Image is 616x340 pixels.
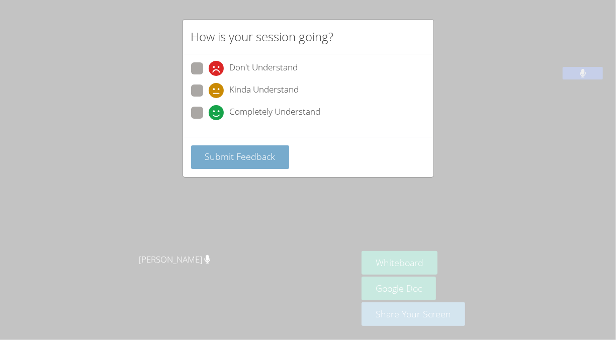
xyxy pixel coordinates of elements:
button: Submit Feedback [191,145,290,169]
span: Kinda Understand [230,83,299,98]
span: Don't Understand [230,61,298,76]
span: Submit Feedback [205,150,275,162]
span: Completely Understand [230,105,321,120]
h2: How is your session going? [191,28,334,46]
